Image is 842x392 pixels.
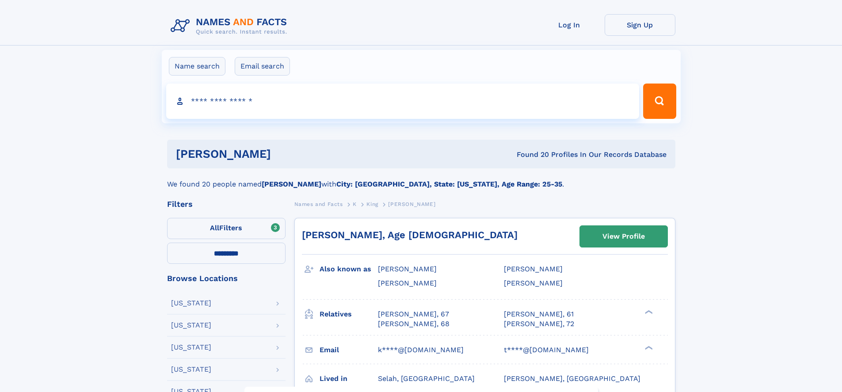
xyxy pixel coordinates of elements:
[602,226,645,247] div: View Profile
[366,201,378,207] span: King
[643,309,653,315] div: ❯
[171,366,211,373] div: [US_STATE]
[167,168,675,190] div: We found 20 people named with .
[171,344,211,351] div: [US_STATE]
[643,345,653,350] div: ❯
[580,226,667,247] a: View Profile
[378,309,449,319] a: [PERSON_NAME], 67
[378,319,450,329] a: [PERSON_NAME], 68
[394,150,667,160] div: Found 20 Profiles In Our Records Database
[643,84,676,119] button: Search Button
[166,84,640,119] input: search input
[171,300,211,307] div: [US_STATE]
[235,57,290,76] label: Email search
[320,371,378,386] h3: Lived in
[504,374,640,383] span: [PERSON_NAME], [GEOGRAPHIC_DATA]
[353,201,357,207] span: K
[167,274,286,282] div: Browse Locations
[302,229,518,240] a: [PERSON_NAME], Age [DEMOGRAPHIC_DATA]
[378,374,475,383] span: Selah, [GEOGRAPHIC_DATA]
[167,218,286,239] label: Filters
[366,198,378,209] a: King
[169,57,225,76] label: Name search
[176,148,394,160] h1: [PERSON_NAME]
[210,224,219,232] span: All
[504,279,563,287] span: [PERSON_NAME]
[171,322,211,329] div: [US_STATE]
[504,309,574,319] a: [PERSON_NAME], 61
[378,279,437,287] span: [PERSON_NAME]
[294,198,343,209] a: Names and Facts
[353,198,357,209] a: K
[320,307,378,322] h3: Relatives
[262,180,321,188] b: [PERSON_NAME]
[320,343,378,358] h3: Email
[167,200,286,208] div: Filters
[504,265,563,273] span: [PERSON_NAME]
[534,14,605,36] a: Log In
[167,14,294,38] img: Logo Names and Facts
[320,262,378,277] h3: Also known as
[504,319,574,329] a: [PERSON_NAME], 72
[378,265,437,273] span: [PERSON_NAME]
[605,14,675,36] a: Sign Up
[388,201,435,207] span: [PERSON_NAME]
[336,180,562,188] b: City: [GEOGRAPHIC_DATA], State: [US_STATE], Age Range: 25-35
